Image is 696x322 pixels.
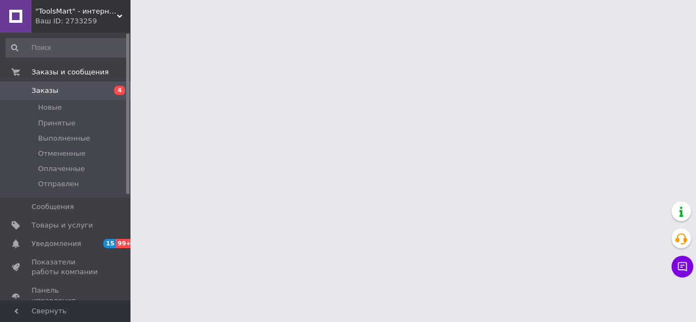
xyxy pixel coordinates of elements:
span: 4 [114,86,125,95]
span: Сообщения [32,202,74,212]
input: Поиск [5,38,128,58]
span: Выполненные [38,134,90,143]
span: "ToolsMart" - интернет магазин профессионального инструмента из Америки [35,7,117,16]
span: Уведомления [32,239,81,249]
span: Показатели работы компании [32,257,101,277]
button: Чат с покупателем [672,256,693,277]
span: Отмененные [38,149,85,159]
span: Панель управления [32,286,101,305]
span: Новые [38,103,62,112]
span: Принятые [38,118,76,128]
span: 99+ [116,239,134,248]
span: Отправлен [38,179,79,189]
span: Заказы и сообщения [32,67,109,77]
div: Ваш ID: 2733259 [35,16,130,26]
span: Товары и услуги [32,220,93,230]
span: 15 [103,239,116,248]
span: Оплаченные [38,164,85,174]
span: Заказы [32,86,58,96]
